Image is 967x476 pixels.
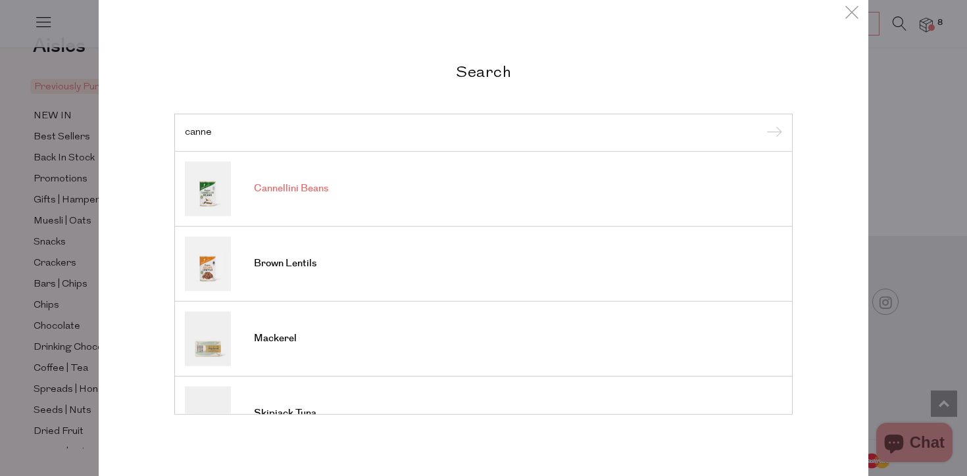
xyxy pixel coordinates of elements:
[185,311,782,366] a: Mackerel
[174,62,793,81] h2: Search
[254,257,316,270] span: Brown Lentils
[185,128,782,137] input: Search
[254,182,328,195] span: Cannellini Beans
[185,386,231,440] img: Skipjack Tuna
[254,332,297,345] span: Mackerel
[185,161,782,216] a: Cannellini Beans
[185,161,231,216] img: Cannellini Beans
[185,386,782,440] a: Skipjack Tuna
[185,236,782,291] a: Brown Lentils
[185,311,231,366] img: Mackerel
[185,236,231,291] img: Brown Lentils
[254,407,316,420] span: Skipjack Tuna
